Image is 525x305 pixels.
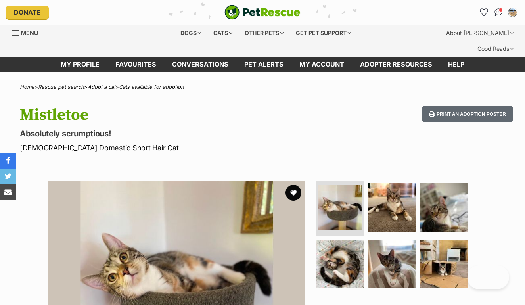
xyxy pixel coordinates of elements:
[38,84,84,90] a: Rescue pet search
[316,240,364,288] img: Photo of Mistletoe
[6,6,49,19] a: Donate
[420,183,468,232] img: Photo of Mistletoe
[492,6,505,19] a: Conversations
[208,25,238,41] div: Cats
[368,240,416,288] img: Photo of Mistletoe
[467,265,509,289] iframe: Help Scout Beacon - Open
[107,57,164,72] a: Favourites
[509,8,517,16] img: Kata D'Arney profile pic
[12,25,44,39] a: Menu
[494,8,503,16] img: chat-41dd97257d64d25036548639549fe6c8038ab92f7586957e7f3b1b290dea8141.svg
[420,240,468,288] img: Photo of Mistletoe
[422,106,513,122] button: Print an adoption poster
[20,84,34,90] a: Home
[478,6,519,19] ul: Account quick links
[119,84,184,90] a: Cats available for adoption
[175,25,207,41] div: Dogs
[239,25,289,41] div: Other pets
[368,183,416,232] img: Photo of Mistletoe
[236,57,291,72] a: Pet alerts
[472,41,519,57] div: Good Reads
[291,57,352,72] a: My account
[290,25,356,41] div: Get pet support
[20,142,320,153] p: [DEMOGRAPHIC_DATA] Domestic Short Hair Cat
[20,128,320,139] p: Absolutely scrumptious!
[21,29,38,36] span: Menu
[88,84,115,90] a: Adopt a cat
[224,5,301,20] img: logo-cat-932fe2b9b8326f06289b0f2fb663e598f794de774fb13d1741a6617ecf9a85b4.svg
[285,185,301,201] button: favourite
[164,57,236,72] a: conversations
[441,25,519,41] div: About [PERSON_NAME]
[20,106,320,124] h1: Mistletoe
[506,6,519,19] button: My account
[352,57,440,72] a: Adopter resources
[478,6,491,19] a: Favourites
[440,57,472,72] a: Help
[224,5,301,20] a: PetRescue
[53,57,107,72] a: My profile
[318,185,362,230] img: Photo of Mistletoe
